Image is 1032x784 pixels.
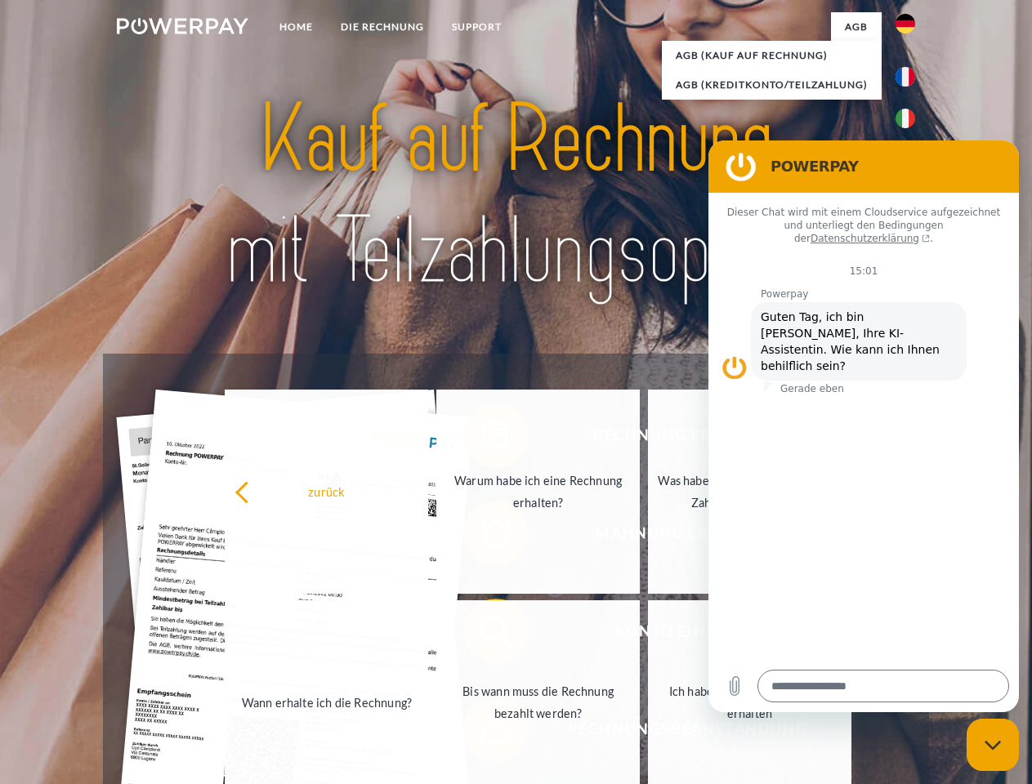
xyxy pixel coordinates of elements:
[648,390,851,594] a: Was habe ich noch offen, ist meine Zahlung eingegangen?
[446,470,630,514] div: Warum habe ich eine Rechnung erhalten?
[896,109,915,128] img: it
[831,12,882,42] a: agb
[438,12,516,42] a: SUPPORT
[708,140,1019,712] iframe: Messaging-Fenster
[658,470,842,514] div: Was habe ich noch offen, ist meine Zahlung eingegangen?
[446,680,630,724] div: Bis wann muss die Rechnung bezahlt werden?
[967,719,1019,771] iframe: Schaltfläche zum Öffnen des Messaging-Fensters; Konversation läuft
[896,67,915,87] img: fr
[117,18,248,34] img: logo-powerpay-white.svg
[156,78,876,313] img: title-powerpay_de.svg
[658,680,842,724] div: Ich habe nur eine Teillieferung erhalten
[662,41,882,70] a: AGB (Kauf auf Rechnung)
[327,12,438,42] a: DIE RECHNUNG
[266,12,327,42] a: Home
[662,70,882,100] a: AGB (Kreditkonto/Teilzahlung)
[235,691,418,713] div: Wann erhalte ich die Rechnung?
[235,480,418,502] div: zurück
[896,14,915,33] img: de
